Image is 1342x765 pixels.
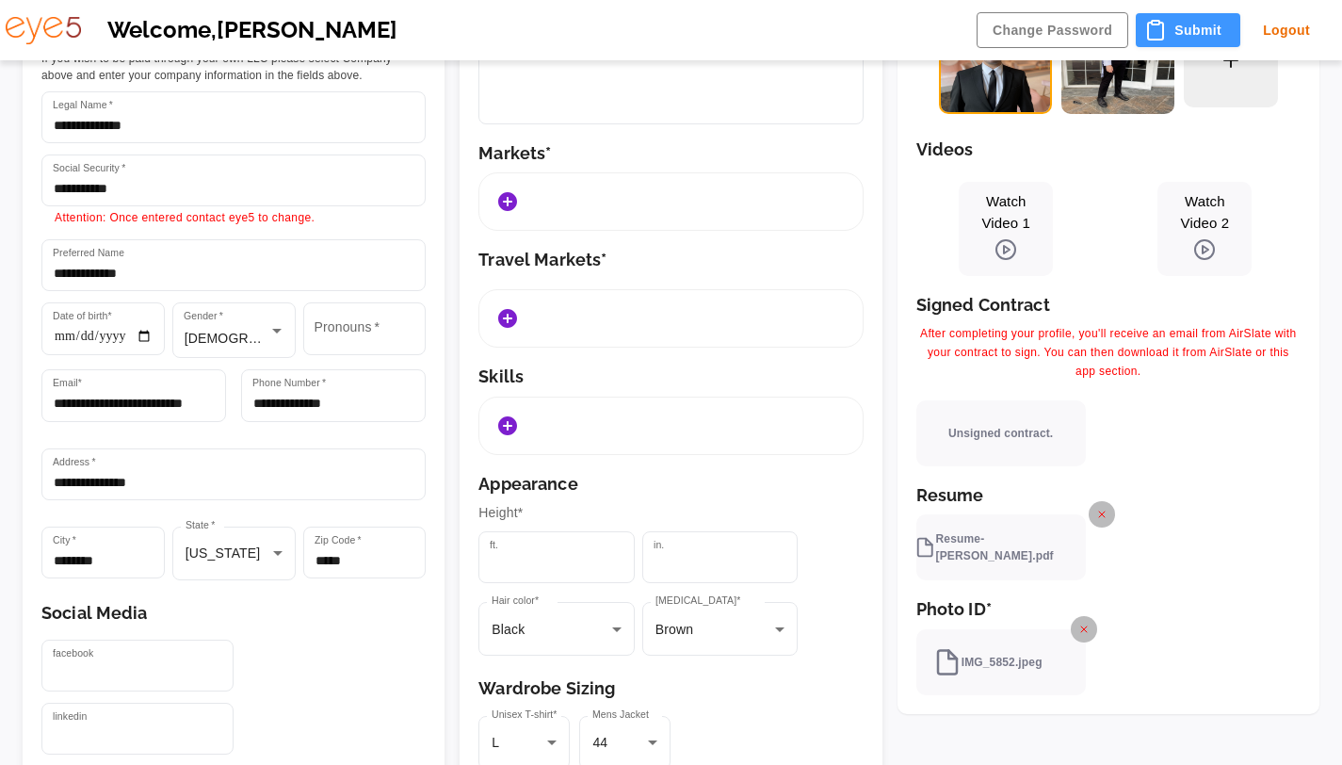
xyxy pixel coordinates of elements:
[478,143,863,164] h6: Markets*
[53,309,112,323] label: Date of birth*
[173,303,295,357] div: [DEMOGRAPHIC_DATA]
[916,325,1301,382] span: After completing your profile, you'll receive an email from AirSlate with your contract to sign. ...
[489,300,526,337] button: Add Markets
[1136,13,1240,48] button: Submit
[592,708,649,722] label: Mens Jacket
[478,503,863,524] p: Height*
[53,161,125,175] label: Social Security
[1167,191,1242,268] span: Watch Video 2
[490,538,498,552] label: ft.
[977,12,1128,49] button: Change Password
[53,376,82,390] label: Email*
[186,518,215,532] label: State
[172,527,296,580] div: [US_STATE]
[1248,13,1325,48] button: Logout
[916,295,1301,316] h6: Signed Contract
[492,594,539,608] label: Hair color*
[489,183,526,220] button: Add Markets
[642,602,798,656] div: Brown
[489,407,526,445] button: Add Skills
[933,648,1043,676] span: IMG_5852.jpeg
[55,211,315,224] span: Attention: Once entered contact eye5 to change.
[916,485,1301,506] h6: Resume
[53,455,96,469] label: Address
[478,602,634,656] div: Black
[654,538,664,552] label: in.
[53,246,124,260] label: Preferred Name
[478,366,863,387] h6: Skills
[916,599,1301,620] h6: Photo ID*
[478,474,863,495] h6: Appearance
[53,98,113,112] label: Legal Name
[53,533,76,547] label: City
[315,533,362,547] label: Zip Code
[478,250,863,270] h6: Travel Markets*
[41,603,426,624] h6: Social Media
[968,191,1043,268] span: Watch Video 1
[252,376,326,390] label: Phone Number
[478,678,863,699] h6: Wardrobe Sizing
[184,309,223,323] label: Gender
[948,425,1053,442] span: Unsigned contract.
[916,139,1301,160] h6: Videos
[914,530,1060,564] div: Resume-[PERSON_NAME].pdf
[53,646,93,660] label: facebook
[6,17,81,44] img: eye5
[107,17,950,44] h5: Welcome, [PERSON_NAME]
[492,708,558,722] label: Unisex T-shirt*
[41,50,426,84] span: If you wish to be paid through your own LLC please select Company above and enter your company in...
[53,709,87,724] label: linkedin
[655,594,740,608] label: [MEDICAL_DATA]*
